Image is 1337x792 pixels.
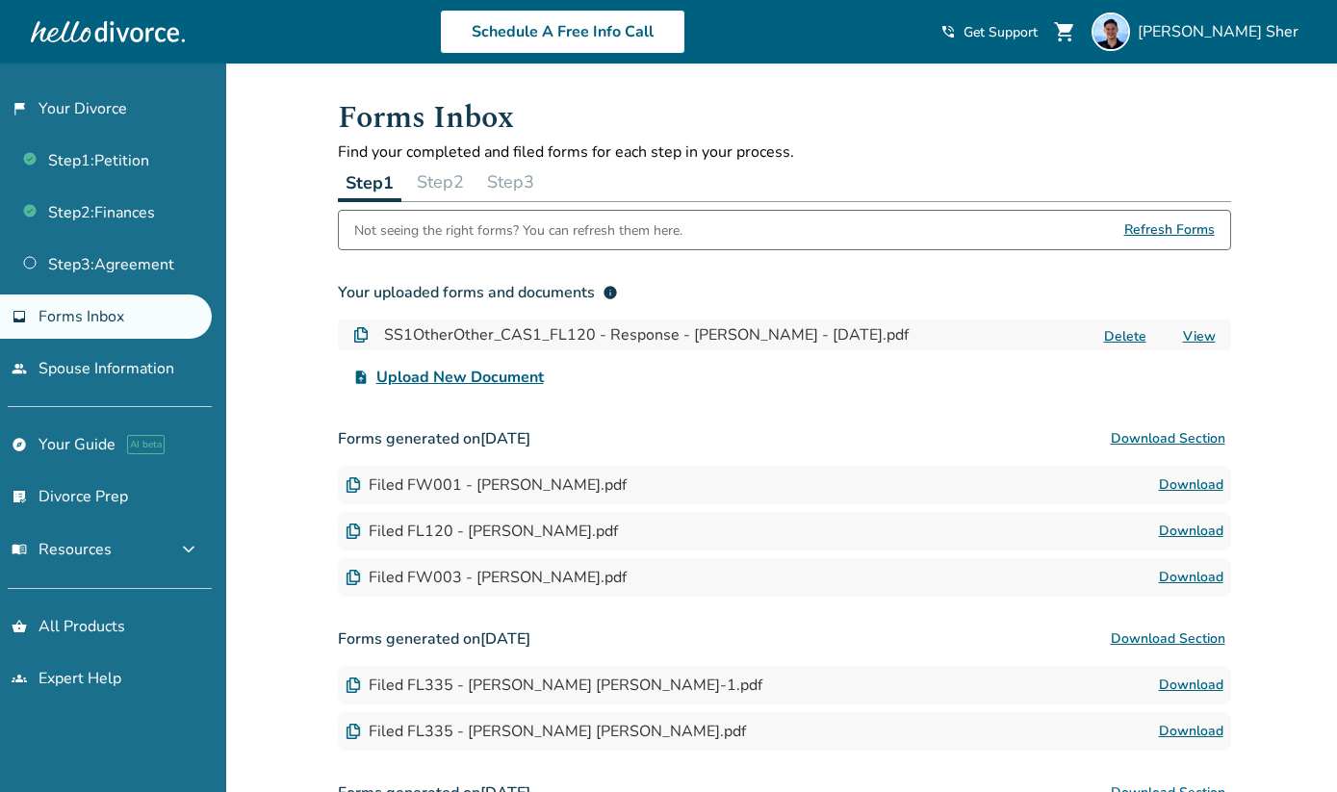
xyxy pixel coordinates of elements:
a: Download [1159,520,1223,543]
img: Document [346,524,361,539]
span: Resources [12,539,112,560]
span: menu_book [12,542,27,557]
img: Document [346,570,361,585]
span: shopping_cart [1053,20,1076,43]
button: Delete [1098,326,1152,346]
div: Filed FL120 - [PERSON_NAME].pdf [346,521,618,542]
div: Your uploaded forms and documents [338,281,618,304]
a: Download [1159,720,1223,743]
div: Filed FW001 - [PERSON_NAME].pdf [346,474,627,496]
span: info [603,285,618,300]
button: Step3 [479,163,542,201]
p: Find your completed and filed forms for each step in your process. [338,141,1231,163]
img: Document [353,327,369,343]
a: Download [1159,674,1223,697]
span: upload_file [353,370,369,385]
button: Download Section [1105,420,1231,458]
span: shopping_basket [12,619,27,634]
div: Filed FW003 - [PERSON_NAME].pdf [346,567,627,588]
div: Filed FL335 - [PERSON_NAME] [PERSON_NAME]-1.pdf [346,675,762,696]
a: Download [1159,473,1223,497]
span: expand_more [177,538,200,561]
span: people [12,361,27,376]
a: Download [1159,566,1223,589]
span: groups [12,671,27,686]
span: Upload New Document [376,366,544,389]
span: Refresh Forms [1124,211,1215,249]
img: Document [346,477,361,493]
button: Step1 [338,163,401,202]
span: list_alt_check [12,489,27,504]
button: Step2 [409,163,472,201]
span: explore [12,437,27,452]
img: Document [346,724,361,739]
div: Not seeing the right forms? You can refresh them here. [354,211,682,249]
a: phone_in_talkGet Support [940,23,1038,41]
h4: SS1OtherOther_CAS1_FL120 - Response - [PERSON_NAME] - [DATE].pdf [384,323,909,346]
span: Get Support [964,23,1038,41]
span: Forms Inbox [39,306,124,327]
h3: Forms generated on [DATE] [338,620,1231,658]
a: Schedule A Free Info Call [440,10,685,54]
span: [PERSON_NAME] Sher [1138,21,1306,42]
img: Document [346,677,361,693]
h3: Forms generated on [DATE] [338,420,1231,458]
span: phone_in_talk [940,24,956,39]
span: AI beta [127,435,165,454]
button: Download Section [1105,620,1231,658]
span: inbox [12,309,27,324]
a: View [1183,327,1216,345]
img: Omar Sher [1092,13,1130,51]
iframe: Chat Widget [1241,700,1337,792]
span: flag_2 [12,101,27,116]
div: Filed FL335 - [PERSON_NAME] [PERSON_NAME].pdf [346,721,746,742]
h1: Forms Inbox [338,94,1231,141]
